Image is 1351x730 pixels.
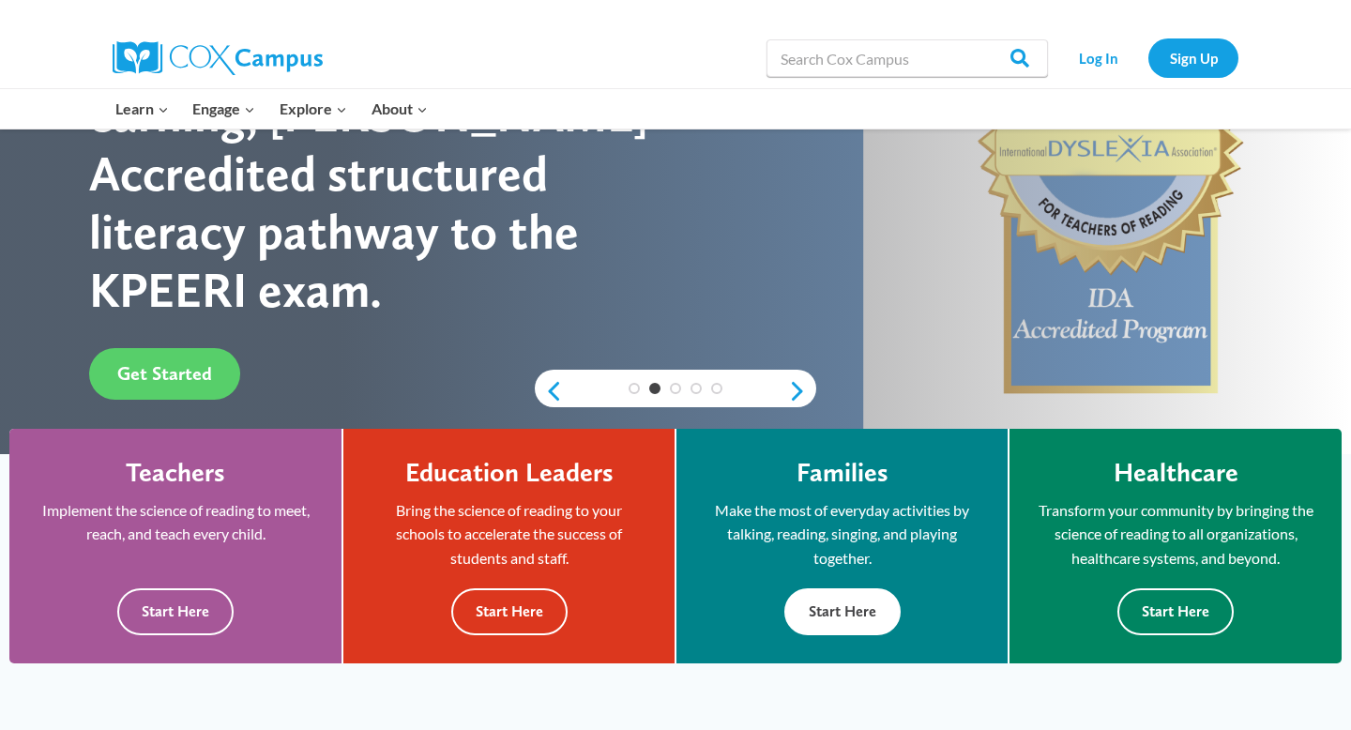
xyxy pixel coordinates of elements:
[117,588,234,634] button: Start Here
[343,429,675,663] a: Education Leaders Bring the science of reading to your schools to accelerate the success of stude...
[1148,38,1238,77] a: Sign Up
[372,498,646,570] p: Bring the science of reading to your schools to accelerate the success of students and staff.
[676,429,1008,663] a: Families Make the most of everyday activities by talking, reading, singing, and playing together....
[359,89,440,129] button: Child menu of About
[1038,498,1313,570] p: Transform your community by bringing the science of reading to all organizations, healthcare syst...
[788,380,816,403] a: next
[9,429,342,663] a: Teachers Implement the science of reading to meet, reach, and teach every child. Start Here
[103,89,181,129] button: Child menu of Learn
[1057,38,1238,77] nav: Secondary Navigation
[117,362,212,385] span: Get Started
[1114,457,1238,489] h4: Healthcare
[670,383,681,394] a: 3
[711,383,722,394] a: 5
[267,89,359,129] button: Child menu of Explore
[535,380,563,403] a: previous
[797,457,888,489] h4: Families
[1057,38,1139,77] a: Log In
[38,498,313,546] p: Implement the science of reading to meet, reach, and teach every child.
[405,457,614,489] h4: Education Leaders
[629,383,640,394] a: 1
[103,89,439,129] nav: Primary Navigation
[767,39,1048,77] input: Search Cox Campus
[89,348,240,400] a: Get Started
[181,89,268,129] button: Child menu of Engage
[451,588,568,634] button: Start Here
[784,588,901,634] button: Start Here
[126,457,225,489] h4: Teachers
[691,383,702,394] a: 4
[113,41,323,75] img: Cox Campus
[705,498,979,570] p: Make the most of everyday activities by talking, reading, singing, and playing together.
[1009,429,1342,663] a: Healthcare Transform your community by bringing the science of reading to all organizations, heal...
[535,373,816,410] div: content slider buttons
[1117,588,1234,634] button: Start Here
[649,383,660,394] a: 2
